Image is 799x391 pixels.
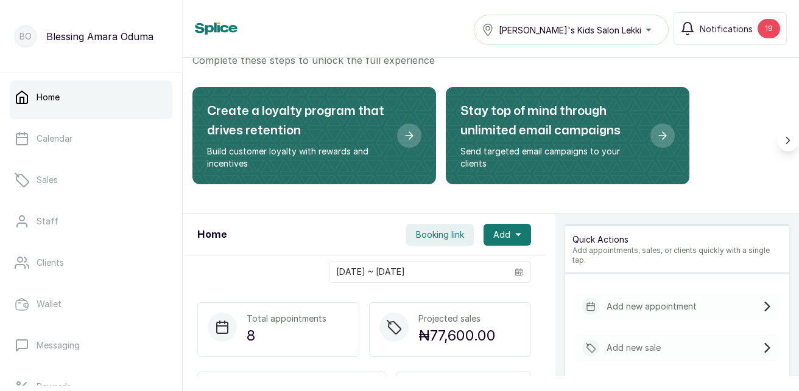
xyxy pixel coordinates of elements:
p: Total appointments [247,313,326,325]
h2: Create a loyalty program that drives retention [207,102,387,140]
a: Clients [10,246,172,280]
h2: Stay top of mind through unlimited email campaigns [460,102,641,140]
a: Calendar [10,122,172,156]
p: Add appointments, sales, or clients quickly with a single tap. [572,246,782,265]
p: Staff [37,215,58,227]
p: Projected sales [418,313,496,325]
a: Staff [10,204,172,238]
button: [PERSON_NAME]'s Kids Salon Lekki [474,15,669,45]
a: Home [10,80,172,114]
span: [PERSON_NAME]'s Kids Salon Lekki [499,24,641,36]
button: Add [484,224,531,246]
h1: Home [197,227,227,242]
span: Add [493,229,510,241]
p: Send targeted email campaigns to your clients [460,145,641,170]
div: Create a loyalty program that drives retention [192,87,436,184]
p: Blessing Amara Oduma [46,29,153,44]
span: Notifications [700,22,753,35]
div: Stay top of mind through unlimited email campaigns [446,87,689,184]
p: BO [19,30,32,43]
button: Booking link [406,224,474,246]
a: Wallet [10,287,172,321]
button: Notifications19 [674,12,787,45]
input: Select date [329,261,507,282]
p: Clients [37,257,64,269]
svg: calendar [515,268,523,276]
div: 19 [758,19,780,38]
button: Scroll right [777,130,799,151]
p: 8 [247,325,326,347]
a: Sales [10,163,172,197]
p: Add new appointment [607,300,697,313]
p: Sales [37,174,58,186]
span: Booking link [416,229,464,241]
p: Complete these steps to unlock the full experience [192,53,789,67]
p: Quick Actions [572,234,782,246]
p: Wallet [37,298,62,310]
p: Build customer loyalty with rewards and incentives [207,145,387,170]
p: Messaging [37,339,80,351]
p: Calendar [37,133,72,145]
p: Home [37,91,60,103]
p: ₦77,600.00 [418,325,496,347]
p: Add new sale [607,342,661,354]
a: Messaging [10,328,172,362]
